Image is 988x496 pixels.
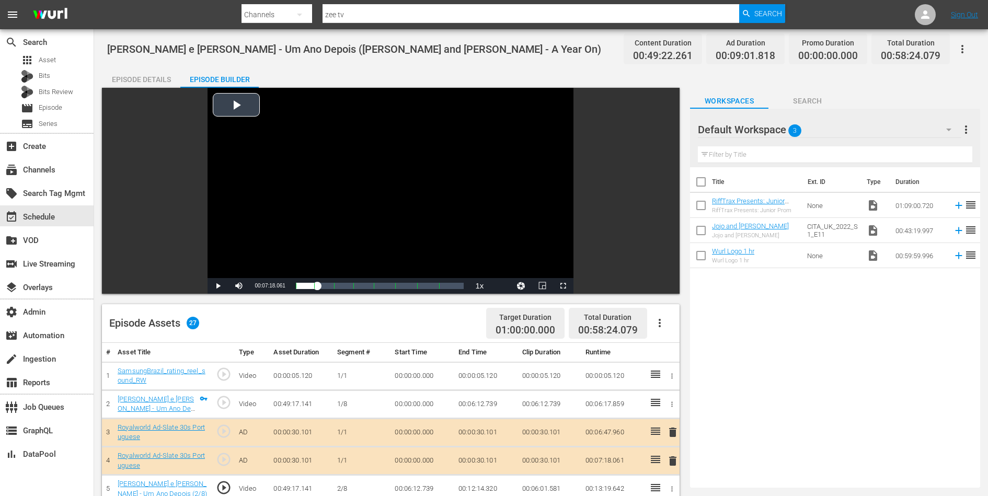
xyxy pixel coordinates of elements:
[390,418,454,446] td: 00:00:00.000
[208,88,573,294] div: Video Player
[454,362,518,390] td: 00:00:05.120
[633,50,693,62] span: 00:49:22.261
[581,418,645,446] td: 00:06:47.960
[102,418,113,446] td: 3
[235,418,269,446] td: AD
[667,426,679,439] span: delete
[21,102,33,114] span: Episode
[21,54,33,66] span: Asset
[102,343,113,362] th: #
[716,36,775,50] div: Ad Duration
[269,418,333,446] td: 00:00:30.101
[633,36,693,50] div: Content Duration
[716,50,775,62] span: 00:09:01.818
[235,447,269,475] td: AD
[39,87,73,97] span: Bits Review
[712,222,789,230] a: Jojo and [PERSON_NAME]
[496,325,555,337] span: 01:00:00.000
[951,10,978,19] a: Sign Out
[333,447,390,475] td: 1/1
[964,249,977,261] span: reorder
[235,343,269,362] th: Type
[5,211,18,223] span: Schedule
[269,390,333,418] td: 00:49:17.141
[960,123,972,136] span: more_vert
[180,67,259,88] button: Episode Builder
[5,140,18,153] span: Create
[333,390,390,418] td: 1/8
[891,218,949,243] td: 00:43:19.997
[532,278,553,294] button: Picture-in-Picture
[102,390,113,418] td: 2
[187,317,199,329] span: 27
[118,423,205,441] a: Royalworld Ad-Slate 30s Portuguese
[801,167,860,197] th: Ext. ID
[690,95,768,108] span: Workspaces
[269,343,333,362] th: Asset Duration
[39,71,50,81] span: Bits
[390,343,454,362] th: Start Time
[798,36,858,50] div: Promo Duration
[964,224,977,236] span: reorder
[109,317,199,329] div: Episode Assets
[891,193,949,218] td: 01:09:00.720
[712,247,754,255] a: Wurl Logo 1 hr
[454,447,518,475] td: 00:00:30.101
[296,283,464,289] div: Progress Bar
[5,306,18,318] span: Admin
[860,167,889,197] th: Type
[269,362,333,390] td: 00:00:05.120
[581,343,645,362] th: Runtime
[235,362,269,390] td: Video
[39,102,62,113] span: Episode
[102,67,180,88] button: Episode Details
[5,424,18,437] span: GraphQL
[581,447,645,475] td: 00:07:18.061
[5,376,18,389] span: Reports
[5,401,18,413] span: Job Queues
[235,390,269,418] td: Video
[180,67,259,92] div: Episode Builder
[754,4,782,23] span: Search
[667,425,679,440] button: delete
[5,258,18,270] span: Live Streaming
[698,115,961,144] div: Default Workspace
[803,193,863,218] td: None
[953,200,964,211] svg: Add to Episode
[553,278,573,294] button: Fullscreen
[867,249,879,262] span: Video
[578,324,638,336] span: 00:58:24.079
[469,278,490,294] button: Playback Rate
[216,480,232,495] span: play_circle_outline
[21,118,33,130] span: Series
[881,50,940,62] span: 00:58:24.079
[255,283,285,289] span: 00:07:18.061
[269,447,333,475] td: 00:00:30.101
[390,447,454,475] td: 00:00:00.000
[803,218,863,243] td: CITA_UK_2022_S1_E11
[21,86,33,98] div: Bits Review
[5,234,18,247] span: VOD
[5,281,18,294] span: Overlays
[21,70,33,83] div: Bits
[208,278,228,294] button: Play
[454,418,518,446] td: 00:00:30.101
[102,67,180,92] div: Episode Details
[216,423,232,439] span: play_circle_outline
[803,243,863,268] td: None
[867,224,879,237] span: Video
[390,362,454,390] td: 00:00:00.000
[891,243,949,268] td: 00:59:59.996
[581,362,645,390] td: 00:00:05.120
[333,362,390,390] td: 1/1
[953,250,964,261] svg: Add to Episode
[739,4,785,23] button: Search
[581,390,645,418] td: 00:06:17.859
[5,164,18,176] span: Channels
[6,8,19,21] span: menu
[578,310,638,325] div: Total Duration
[118,452,205,469] a: Royalworld Ad-Slate 30s Portuguese
[889,167,952,197] th: Duration
[216,366,232,382] span: play_circle_outline
[712,167,801,197] th: Title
